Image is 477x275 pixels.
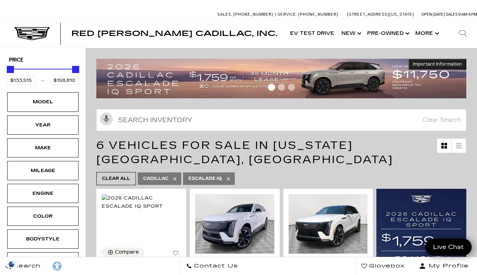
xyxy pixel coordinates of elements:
div: ModelModel [7,92,78,111]
a: Contact Us [181,257,244,275]
span: [PHONE_NUMBER] [298,12,338,17]
span: Search [11,261,41,271]
span: Open [DATE] [421,12,445,17]
span: Clear All [102,174,130,183]
span: Go to slide 2 [278,84,285,91]
section: Click to Open Cookie Consent Modal [4,260,20,268]
button: Important Information [409,59,466,69]
span: My Profile [426,261,469,271]
button: More [412,19,441,48]
span: Escalade IQ [188,174,222,183]
a: New [338,19,364,48]
span: Service: [278,12,297,17]
div: BodystyleBodystyle [7,229,78,249]
span: Sales: [217,12,232,17]
div: Bodystyle [25,235,61,243]
a: Red [PERSON_NAME] Cadillac, Inc. [71,30,277,37]
div: Minimum Price [7,66,14,73]
a: Glovebox [356,257,411,275]
div: Maximum Price [72,66,79,73]
a: Sales: [PHONE_NUMBER] [217,12,275,16]
svg: Click to toggle on voice search [100,113,113,125]
a: Live Chat [425,239,472,255]
span: 6 Vehicles for Sale in [US_STATE][GEOGRAPHIC_DATA], [GEOGRAPHIC_DATA] [96,139,393,166]
div: MakeMake [7,138,78,157]
img: 2509-September-FOM-Escalade-IQ-Lease9 [96,59,466,98]
img: 2025 Cadillac ESCALADE IQ Sport 1 [195,194,274,253]
span: Go to slide 1 [268,84,275,91]
span: 9 AM-6 PM [458,12,477,17]
span: Glovebox [367,261,405,271]
span: Red [PERSON_NAME] Cadillac, Inc. [71,29,277,38]
div: TrimTrim [7,252,78,271]
input: Maximum [50,76,79,85]
a: [STREET_ADDRESS][US_STATE] [347,12,414,17]
div: Compare [115,249,139,255]
span: Cadillac [143,174,168,183]
img: 2025 Cadillac ESCALADE IQ Sport 2 [289,194,368,253]
span: Contact Us [192,261,238,271]
input: Search Inventory [96,109,466,131]
div: Year [25,121,61,129]
button: Save Vehicle [170,248,181,261]
div: Price [7,63,79,85]
div: Color [25,212,61,220]
h5: Price [9,57,77,63]
a: Service: [PHONE_NUMBER] [275,12,340,16]
div: ColorColor [7,207,78,226]
button: Compare Vehicle [102,248,144,257]
div: YearYear [7,115,78,135]
span: Go to slide 3 [288,84,295,91]
img: Opt-Out Icon [4,260,20,268]
div: Engine [25,190,61,197]
span: Important Information [413,61,462,67]
button: Open user profile menu [411,257,477,275]
div: Make [25,144,61,152]
a: EV Test Drive [286,19,338,48]
div: MileageMileage [7,161,78,180]
img: Cadillac Dark Logo with Cadillac White Text [14,27,50,41]
img: 2026 Cadillac ESCALADE IQ Sport [102,194,181,210]
div: EngineEngine [7,184,78,203]
div: Mileage [25,167,61,175]
span: Live Chat [430,243,467,251]
span: [PHONE_NUMBER] [233,12,273,17]
a: Pre-Owned [364,19,412,48]
span: Sales: [446,12,458,17]
div: Model [25,98,61,106]
input: Minimum [7,76,36,85]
